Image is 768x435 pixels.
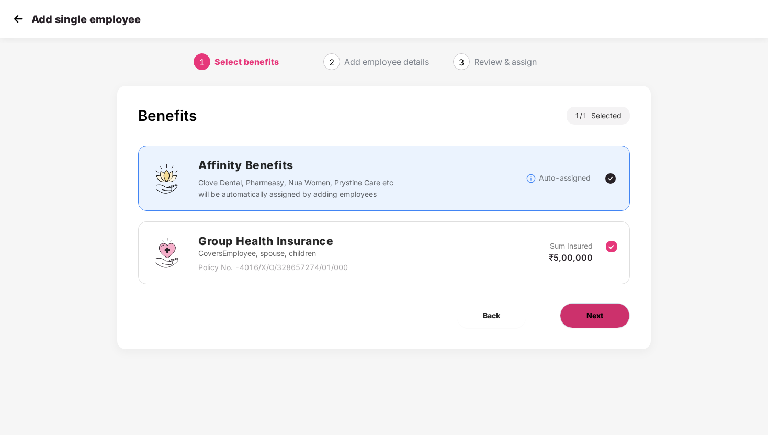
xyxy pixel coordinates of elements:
span: ₹5,00,000 [549,252,593,263]
p: Sum Insured [550,240,593,252]
span: 3 [459,57,464,68]
h2: Group Health Insurance [198,232,348,250]
div: Select benefits [214,53,279,70]
h2: Affinity Benefits [198,157,525,174]
div: Add employee details [344,53,429,70]
span: Back [483,310,500,321]
img: svg+xml;base64,PHN2ZyBpZD0iQWZmaW5pdHlfQmVuZWZpdHMiIGRhdGEtbmFtZT0iQWZmaW5pdHkgQmVuZWZpdHMiIHhtbG... [151,163,183,194]
p: Auto-assigned [539,172,591,184]
span: 1 [582,111,591,120]
img: svg+xml;base64,PHN2ZyBpZD0iR3JvdXBfSGVhbHRoX0luc3VyYW5jZSIgZGF0YS1uYW1lPSJHcm91cCBIZWFsdGggSW5zdX... [151,237,183,269]
div: Benefits [138,107,197,125]
p: Add single employee [31,13,141,26]
img: svg+xml;base64,PHN2ZyB4bWxucz0iaHR0cDovL3d3dy53My5vcmcvMjAwMC9zdmciIHdpZHRoPSIzMCIgaGVpZ2h0PSIzMC... [10,11,26,27]
span: Next [586,310,603,321]
img: svg+xml;base64,PHN2ZyBpZD0iVGljay0yNHgyNCIgeG1sbnM9Imh0dHA6Ly93d3cudzMub3JnLzIwMDAvc3ZnIiB3aWR0aD... [604,172,617,185]
p: Policy No. - 4016/X/O/328657274/01/000 [198,262,348,273]
span: 1 [199,57,205,68]
div: 1 / Selected [567,107,630,125]
p: Covers Employee, spouse, children [198,248,348,259]
button: Back [457,303,526,328]
div: Review & assign [474,53,537,70]
p: Clove Dental, Pharmeasy, Nua Women, Prystine Care etc will be automatically assigned by adding em... [198,177,394,200]
span: 2 [329,57,334,68]
img: svg+xml;base64,PHN2ZyBpZD0iSW5mb18tXzMyeDMyIiBkYXRhLW5hbWU9IkluZm8gLSAzMngzMiIgeG1sbnM9Imh0dHA6Ly... [526,173,536,184]
button: Next [560,303,630,328]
